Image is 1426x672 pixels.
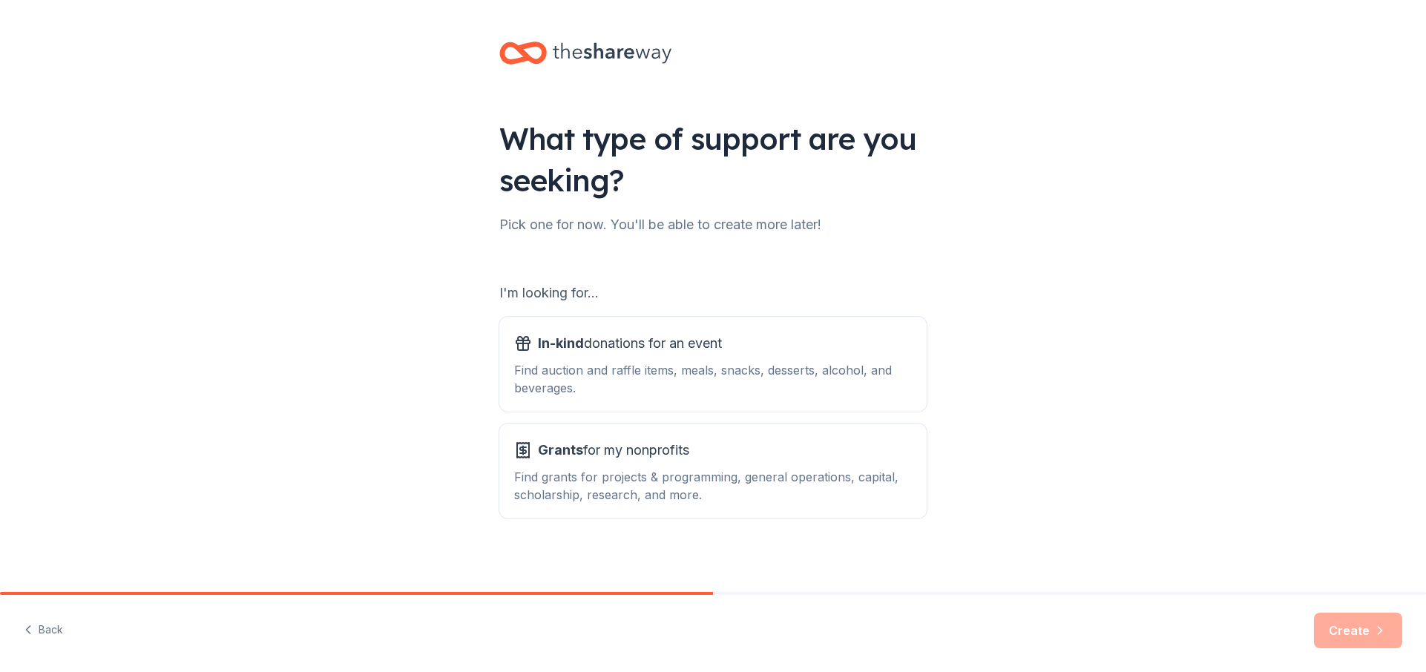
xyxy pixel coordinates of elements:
[499,424,927,518] button: Grantsfor my nonprofitsFind grants for projects & programming, general operations, capital, schol...
[24,615,63,646] button: Back
[538,438,689,462] span: for my nonprofits
[499,281,927,305] div: I'm looking for...
[538,442,583,458] span: Grants
[499,118,927,201] div: What type of support are you seeking?
[538,335,584,351] span: In-kind
[499,213,927,237] div: Pick one for now. You'll be able to create more later!
[514,361,912,397] div: Find auction and raffle items, meals, snacks, desserts, alcohol, and beverages.
[514,468,912,504] div: Find grants for projects & programming, general operations, capital, scholarship, research, and m...
[499,317,927,412] button: In-kinddonations for an eventFind auction and raffle items, meals, snacks, desserts, alcohol, and...
[538,332,722,355] span: donations for an event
